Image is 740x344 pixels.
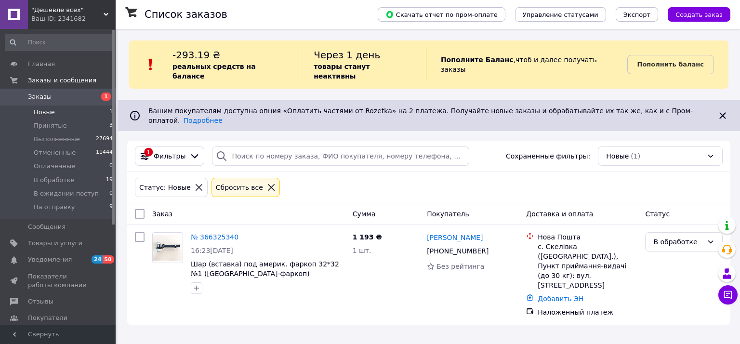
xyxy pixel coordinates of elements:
span: Экспорт [623,11,650,18]
span: 0 [109,162,113,171]
b: товары станут неактивны [314,63,370,80]
h1: Список заказов [145,9,227,20]
span: (1) [631,152,640,160]
span: Статус [645,210,670,218]
span: В обработке [34,176,75,185]
span: Новые [34,108,55,117]
span: Через 1 день [314,49,380,61]
div: В обработке [653,237,703,247]
span: Главная [28,60,55,68]
span: Сумма [353,210,376,218]
span: Сообщения [28,223,66,231]
span: Новые [606,151,629,161]
span: 19 [106,176,113,185]
img: Фото товару [153,235,183,260]
span: Заказы [28,93,52,101]
span: 1 шт. [353,247,371,254]
a: Шар (вставка) под америк. фаркоп 32*32 №1 ([GEOGRAPHIC_DATA]-фаркоп) [191,260,339,278]
a: Подробнее [184,117,223,124]
button: Управление статусами [515,7,606,22]
a: [PERSON_NAME] [427,233,483,242]
span: Товары и услуги [28,239,82,248]
span: Создать заказ [675,11,723,18]
span: Без рейтинга [436,263,484,270]
span: Выполненные [34,135,80,144]
div: Статус: Новые [137,182,193,193]
div: Сбросить все [214,182,265,193]
span: Вашим покупателям доступна опция «Оплатить частями от Rozetka» на 2 платежа. Получайте новые зака... [148,107,693,124]
span: Управление статусами [523,11,598,18]
span: Заказ [152,210,172,218]
a: Добавить ЭН [538,295,583,303]
span: 1 [101,93,111,101]
a: Фото товару [152,232,183,263]
span: В ожидании поступ [34,189,99,198]
span: -293.19 ₴ [172,49,220,61]
span: 3 [109,121,113,130]
span: Покупатели [28,314,67,322]
span: Оплаченные [34,162,75,171]
div: с. Скелівка ([GEOGRAPHIC_DATA].), Пункт приймання-видачі (до 30 кг): вул. [STREET_ADDRESS] [538,242,637,290]
div: , чтоб и далее получать заказы [426,48,627,81]
span: Заказы и сообщения [28,76,96,85]
span: 1 [109,108,113,117]
input: Поиск [5,34,114,51]
button: Скачать отчет по пром-оплате [378,7,505,22]
span: "Дешевле всех" [31,6,104,14]
span: Сохраненные фильтры: [506,151,590,161]
span: 0 [109,189,113,198]
b: Пополните Баланс [441,56,514,64]
span: 24 [92,255,103,264]
span: [PHONE_NUMBER] [427,247,489,255]
span: 50 [103,255,114,264]
span: Показатели работы компании [28,272,89,290]
span: 9 [109,203,113,212]
span: Доставка и оплата [526,210,593,218]
span: На отправку [34,203,75,212]
span: 27694 [96,135,113,144]
a: № 366325340 [191,233,238,241]
b: Пополнить баланс [637,61,704,68]
div: Наложенный платеж [538,307,637,317]
span: Принятые [34,121,67,130]
span: 16:23[DATE] [191,247,233,254]
button: Экспорт [616,7,658,22]
a: Создать заказ [658,10,730,18]
span: Отзывы [28,297,53,306]
span: Отмененные [34,148,76,157]
a: Пополнить баланс [627,55,714,74]
button: Чат с покупателем [718,285,738,304]
img: :exclamation: [144,57,158,72]
span: Уведомления [28,255,72,264]
span: 1 193 ₴ [353,233,382,241]
span: Покупатель [427,210,469,218]
button: Создать заказ [668,7,730,22]
span: 11444 [96,148,113,157]
span: Скачать отчет по пром-оплате [385,10,498,19]
span: Фильтры [154,151,185,161]
input: Поиск по номеру заказа, ФИО покупателя, номеру телефона, Email, номеру накладной [212,146,469,166]
b: реальных средств на балансе [172,63,256,80]
div: Нова Пошта [538,232,637,242]
div: Ваш ID: 2341682 [31,14,116,23]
